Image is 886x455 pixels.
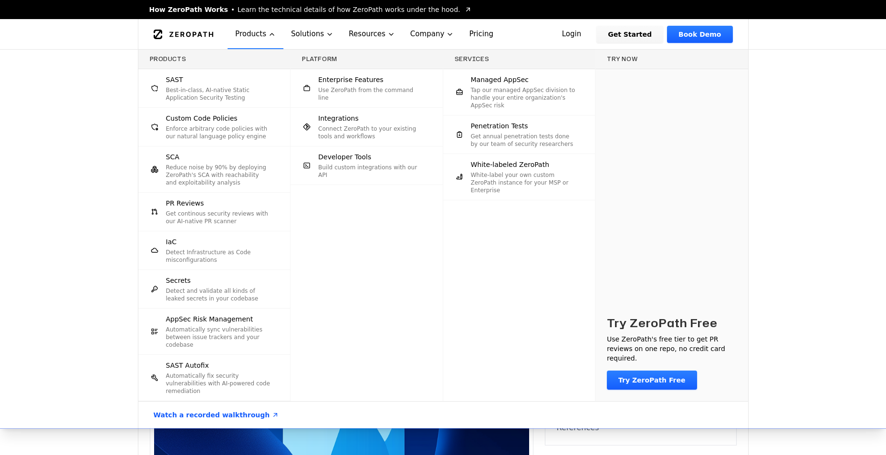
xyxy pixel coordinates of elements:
span: White-labeled ZeroPath [471,160,550,169]
a: SAST AutofixAutomatically fix security vulnerabilities with AI-powered code remediation [138,355,291,401]
p: Detect and validate all kinds of leaked secrets in your codebase [166,287,271,302]
h3: Try now [607,55,737,63]
span: Penetration Tests [471,121,528,131]
h3: Platform [302,55,431,63]
span: PR Reviews [166,198,204,208]
p: Enforce arbitrary code policies with our natural language policy engine [166,125,271,140]
a: How ZeroPath WorksLearn the technical details of how ZeroPath works under the hood. [149,5,472,14]
p: Connect ZeroPath to your existing tools and workflows [318,125,424,140]
p: Use ZeroPath's free tier to get PR reviews on one repo, no credit card required. [607,334,737,363]
a: IaCDetect Infrastructure as Code misconfigurations [138,231,291,269]
a: PR ReviewsGet continous security reviews with our AI-native PR scanner [138,193,291,231]
a: Developer ToolsBuild custom integrations with our API [291,146,443,185]
span: Integrations [318,114,358,123]
a: SecretsDetect and validate all kinds of leaked secrets in your codebase [138,270,291,308]
button: Products [228,19,283,49]
h3: Products [150,55,279,63]
button: Resources [341,19,403,49]
span: Learn the technical details of how ZeroPath works under the hood. [238,5,460,14]
h3: Services [455,55,584,63]
p: Detect Infrastructure as Code misconfigurations [166,248,271,264]
a: Managed AppSecTap our managed AppSec division to handle your entire organization's AppSec risk [443,69,595,115]
a: SASTBest-in-class, AI-native Static Application Security Testing [138,69,291,107]
a: Book Demo [667,26,732,43]
span: IaC [166,237,177,247]
span: Developer Tools [318,152,371,162]
h3: Try ZeroPath Free [607,315,718,331]
a: Get Started [596,26,663,43]
span: SCA [166,152,179,162]
a: Pricing [461,19,501,49]
p: Reduce noise by 90% by deploying ZeroPath's SCA with reachability and exploitability analysis [166,164,271,186]
a: IntegrationsConnect ZeroPath to your existing tools and workflows [291,108,443,146]
span: Custom Code Policies [166,114,238,123]
span: SAST [166,75,183,84]
nav: Global [138,19,749,49]
button: Company [403,19,462,49]
a: Enterprise FeaturesUse ZeroPath from the command line [291,69,443,107]
p: Get annual penetration tests done by our team of security researchers [471,133,576,148]
span: SAST Autofix [166,361,209,370]
a: AppSec Risk ManagementAutomatically sync vulnerabilities between issue trackers and your codebase [138,309,291,354]
p: White-label your own custom ZeroPath instance for your MSP or Enterprise [471,171,576,194]
a: SCAReduce noise by 90% by deploying ZeroPath's SCA with reachability and exploitability analysis [138,146,291,192]
a: Login [551,26,593,43]
button: Solutions [283,19,341,49]
p: Automatically fix security vulnerabilities with AI-powered code remediation [166,372,271,395]
a: Try ZeroPath Free [607,371,697,390]
p: Get continous security reviews with our AI-native PR scanner [166,210,271,225]
a: Watch a recorded walkthrough [142,402,291,428]
a: White-labeled ZeroPathWhite-label your own custom ZeroPath instance for your MSP or Enterprise [443,154,595,200]
p: Tap our managed AppSec division to handle your entire organization's AppSec risk [471,86,576,109]
p: Best-in-class, AI-native Static Application Security Testing [166,86,271,102]
a: Penetration TestsGet annual penetration tests done by our team of security researchers [443,115,595,154]
span: How ZeroPath Works [149,5,228,14]
p: Build custom integrations with our API [318,164,424,179]
span: Enterprise Features [318,75,384,84]
span: Managed AppSec [471,75,529,84]
span: Secrets [166,276,191,285]
p: Use ZeroPath from the command line [318,86,424,102]
a: Custom Code PoliciesEnforce arbitrary code policies with our natural language policy engine [138,108,291,146]
span: AppSec Risk Management [166,314,253,324]
p: Automatically sync vulnerabilities between issue trackers and your codebase [166,326,271,349]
